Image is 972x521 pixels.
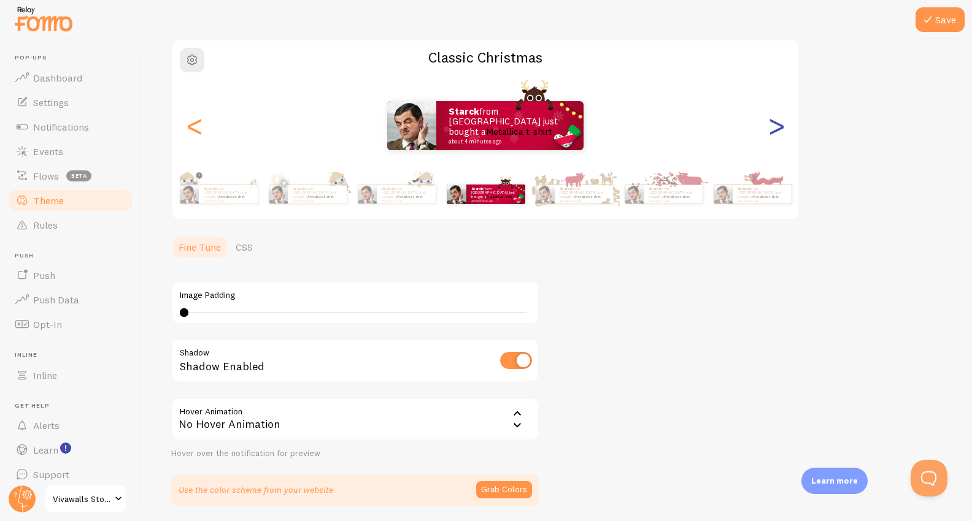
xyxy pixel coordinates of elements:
[769,82,784,170] div: Next slide
[171,398,539,441] div: No Hover Animation
[449,105,479,117] strong: Starck
[7,363,134,387] a: Inline
[204,186,253,202] p: from [GEOGRAPHIC_DATA] just bought a
[358,185,376,203] img: Fomo
[7,213,134,237] a: Rules
[171,339,539,384] div: Shadow Enabled
[449,139,568,145] small: about 4 minutes ago
[471,186,520,202] p: from [GEOGRAPHIC_DATA] just bought a
[649,199,696,202] small: about 4 minutes ago
[382,199,430,202] small: about 4 minutes ago
[15,402,134,410] span: Get Help
[33,170,59,182] span: Flows
[387,101,436,150] img: Fomo
[44,484,127,514] a: Vivawalls Store
[33,318,62,330] span: Opt-In
[382,186,431,202] p: from [GEOGRAPHIC_DATA] just bought a
[911,460,947,496] iframe: Help Scout Beacon - Open
[33,72,82,84] span: Dashboard
[382,186,394,191] strong: Starck
[560,186,609,202] p: from [GEOGRAPHIC_DATA] just bought a
[663,194,690,199] a: Metallica t-shirt
[7,115,134,139] a: Notifications
[204,186,216,191] strong: Starck
[752,194,779,199] a: Metallica t-shirt
[15,252,134,260] span: Push
[7,438,134,462] a: Learn
[179,484,333,496] p: Use the color scheme from your website
[447,184,466,204] img: Fomo
[649,186,661,191] strong: Starck
[471,199,519,202] small: about 4 minutes ago
[7,287,134,312] a: Push Data
[33,145,63,158] span: Events
[33,444,58,456] span: Learn
[471,186,484,191] strong: Starck
[60,443,71,454] svg: <p>Watch New Feature Tutorials!</p>
[204,199,252,202] small: about 4 minutes ago
[15,54,134,62] span: Pop-ups
[307,194,334,199] a: Metallica t-shirt
[7,312,134,337] a: Opt-In
[560,199,607,202] small: about 4 minutes ago
[449,107,571,145] p: from [GEOGRAPHIC_DATA] just bought a
[7,263,134,287] a: Push
[33,194,64,207] span: Theme
[811,475,858,487] p: Learn more
[486,194,512,199] a: Metallica t-shirt
[33,219,58,231] span: Rules
[396,194,423,199] a: Metallica t-shirt
[574,194,601,199] a: Metallica t-shirt
[293,199,341,202] small: about 4 minutes ago
[187,82,202,170] div: Previous slide
[7,188,134,213] a: Theme
[172,48,798,67] h2: Classic Christmas
[7,139,134,164] a: Events
[66,170,91,181] span: beta
[269,185,287,203] img: Fomo
[171,235,228,259] a: Fine Tune
[293,186,305,191] strong: Starck
[33,468,69,481] span: Support
[33,369,57,381] span: Inline
[171,448,539,459] div: Hover over the notification for preview
[180,290,531,301] label: Image Padding
[7,413,134,438] a: Alerts
[7,66,134,90] a: Dashboard
[714,185,732,203] img: Fomo
[33,96,69,108] span: Settings
[486,126,552,137] a: Metallica t-shirt
[625,185,643,203] img: Fomo
[7,164,134,188] a: Flows beta
[15,351,134,359] span: Inline
[228,235,260,259] a: CSS
[7,462,134,487] a: Support
[33,294,79,306] span: Push Data
[560,186,572,191] strong: Starck
[33,269,55,281] span: Push
[53,492,111,506] span: Vivawalls Store
[33,419,60,432] span: Alerts
[180,185,198,203] img: Fomo
[649,186,698,202] p: from [GEOGRAPHIC_DATA] just bought a
[738,199,785,202] small: about 4 minutes ago
[801,468,868,494] div: Learn more
[13,3,74,34] img: fomo-relay-logo-orange.svg
[476,481,532,498] button: Grab Colors
[293,186,342,202] p: from [GEOGRAPHIC_DATA] just bought a
[218,194,245,199] a: Metallica t-shirt
[738,186,750,191] strong: Starck
[7,90,134,115] a: Settings
[33,121,89,133] span: Notifications
[738,186,787,202] p: from [GEOGRAPHIC_DATA] just bought a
